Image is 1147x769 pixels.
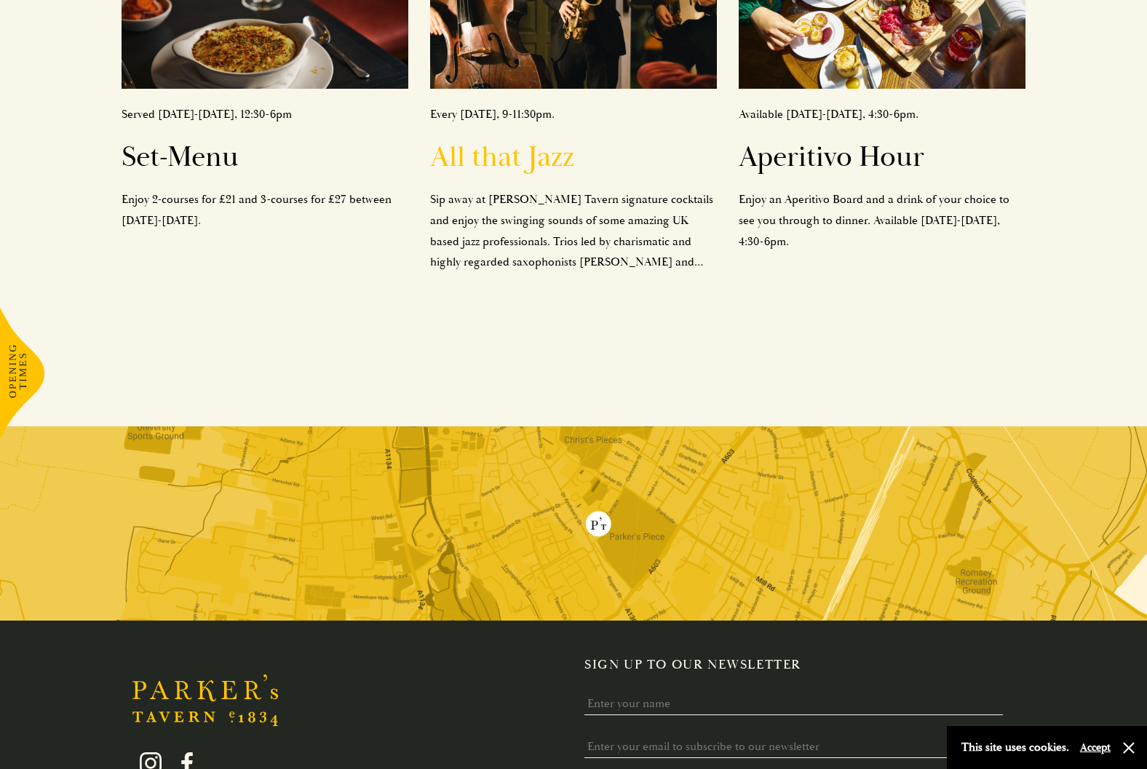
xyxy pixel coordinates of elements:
p: Available [DATE]-[DATE], 4:30-6pm. [739,104,1025,125]
h2: Sign up to our newsletter [584,657,1015,673]
h2: All that Jazz [430,140,717,175]
p: Enjoy 2-courses for £21 and 3-courses for £27 between [DATE]-[DATE]. [122,189,408,231]
input: Enter your email to subscribe to our newsletter [584,736,1003,758]
p: Every [DATE], 9-11:30pm. [430,104,717,125]
p: Served [DATE]-[DATE], 12:30-6pm [122,104,408,125]
p: Enjoy an Aperitivo Board and a drink of your choice to see you through to dinner. Available [DATE... [739,189,1025,252]
h2: Aperitivo Hour [739,140,1025,175]
p: Sip away at [PERSON_NAME] Tavern signature cocktails and enjoy the swinging sounds of some amazin... [430,189,717,273]
button: Accept [1080,741,1111,754]
button: Close and accept [1122,741,1136,755]
p: This site uses cookies. [961,737,1069,758]
h2: Set-Menu [122,140,408,175]
input: Enter your name [584,693,1003,715]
